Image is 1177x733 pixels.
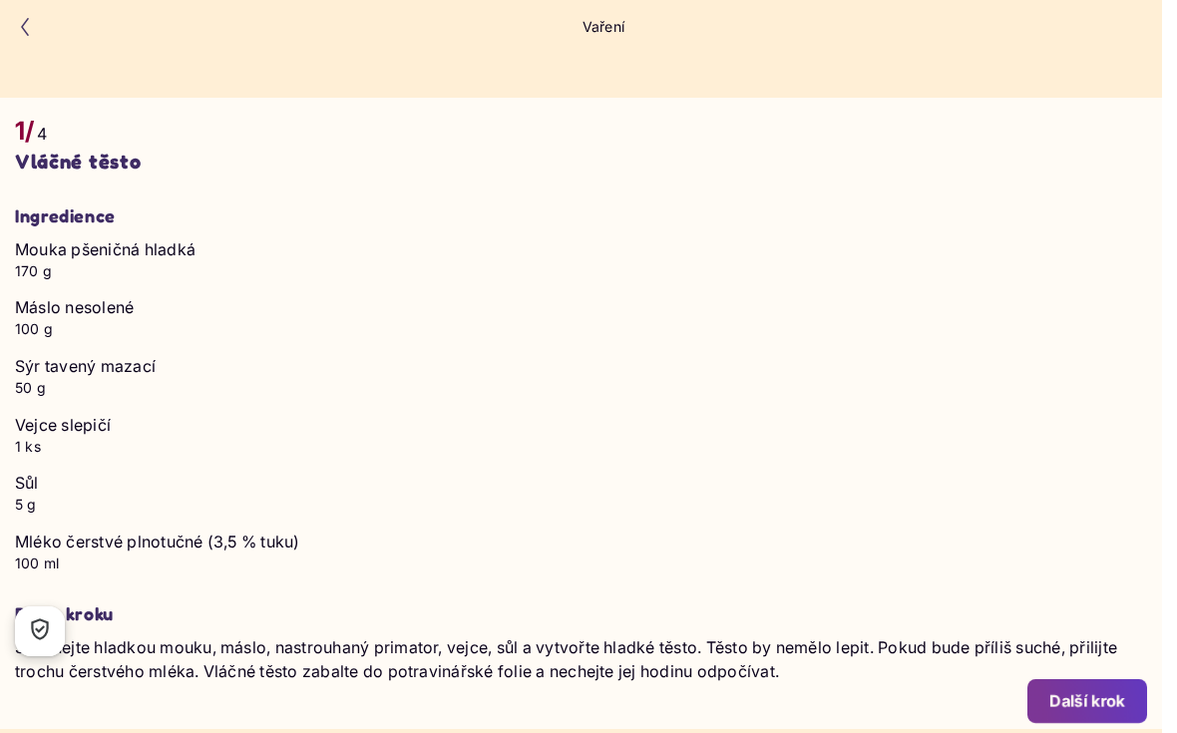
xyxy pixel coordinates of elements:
[15,413,1147,437] p: Vejce slepičí
[37,122,47,146] p: 4
[15,553,1147,573] p: 100 ml
[15,237,1147,261] p: Mouka pšeničná hladká
[15,495,1147,515] p: 5 g
[15,437,1147,457] p: 1 ks
[15,530,1147,553] p: Mléko čerstvé plnotučné (3,5 % tuku)
[15,471,1147,495] p: Sůl
[15,354,1147,378] p: Sýr tavený mazací
[15,319,1147,339] p: 100 g
[15,113,35,151] p: 1/
[15,295,1147,319] p: Máslo nesolené
[1027,679,1147,723] button: Další krok
[15,378,1147,398] p: 50 g
[15,635,1147,683] p: Smíchejte hladkou mouku, máslo, nastrouhaný primator, vejce, sůl a vytvořte hladké těsto. Těsto b...
[15,150,1147,175] h2: Vláčné těsto
[15,261,1147,281] p: 170 g
[15,204,1147,227] h3: Ingredience
[15,602,1147,625] h3: Popis kroku
[1049,690,1125,712] div: Další krok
